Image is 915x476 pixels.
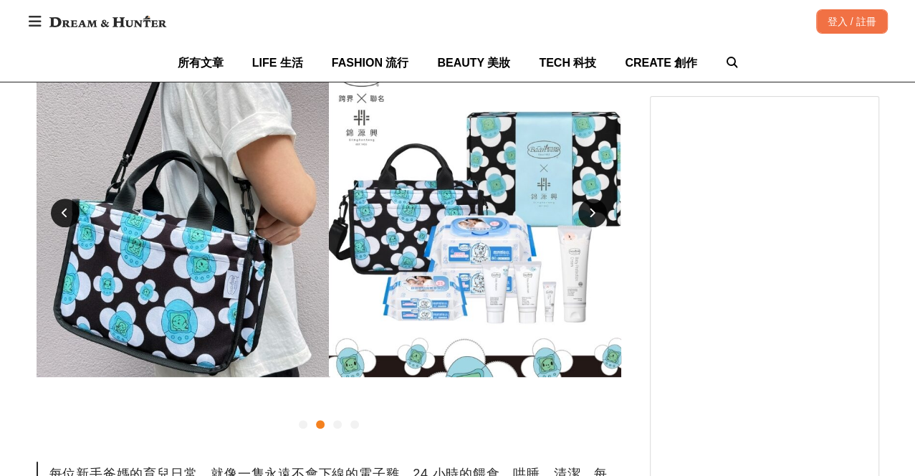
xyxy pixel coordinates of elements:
[625,57,697,69] span: CREATE 創作
[539,44,596,82] a: TECH 科技
[332,44,409,82] a: FASHION 流行
[252,57,303,69] span: LIFE 生活
[178,57,224,69] span: 所有文章
[178,44,224,82] a: 所有文章
[252,44,303,82] a: LIFE 生活
[42,9,173,34] img: Dream & Hunter
[625,44,697,82] a: CREATE 創作
[437,44,510,82] a: BEAUTY 美妝
[332,57,409,69] span: FASHION 流行
[816,9,888,34] div: 登入 / 註冊
[539,57,596,69] span: TECH 科技
[437,57,510,69] span: BEAUTY 美妝
[37,48,621,377] img: bf94ae31-3df8-47b3-856c-5945ec7e4115.jpg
